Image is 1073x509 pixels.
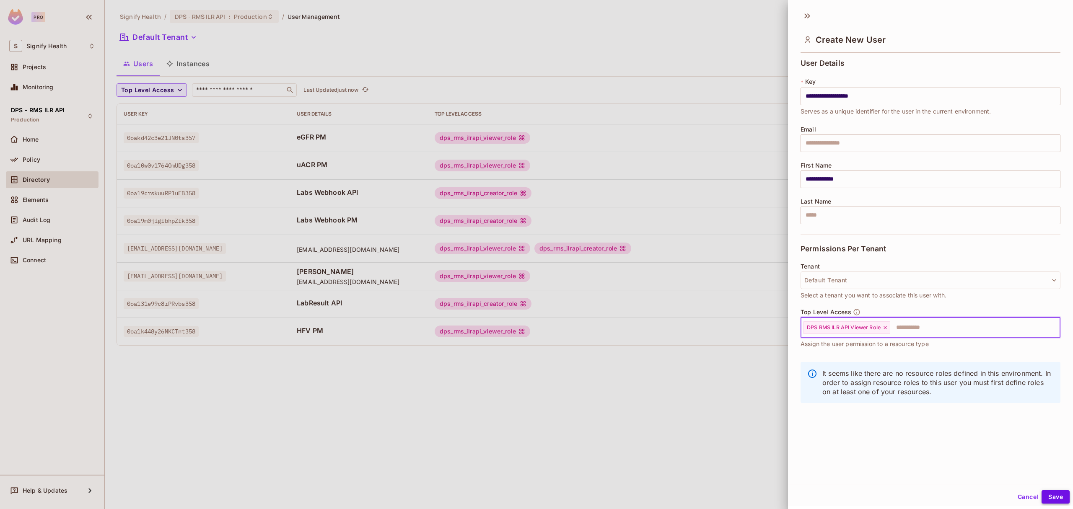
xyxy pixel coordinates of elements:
[822,369,1054,396] p: It seems like there are no resource roles defined in this environment. In order to assign resourc...
[801,107,991,116] span: Serves as a unique identifier for the user in the current environment.
[801,271,1060,289] button: Default Tenant
[801,198,831,205] span: Last Name
[801,162,832,169] span: First Name
[801,126,816,133] span: Email
[801,309,851,315] span: Top Level Access
[803,321,890,334] div: DPS RMS ILR API Viewer Role
[807,324,881,331] span: DPS RMS ILR API Viewer Role
[801,263,820,270] span: Tenant
[801,291,946,300] span: Select a tenant you want to associate this user with.
[1056,326,1057,328] button: Open
[801,339,929,349] span: Assign the user permission to a resource type
[816,35,886,45] span: Create New User
[1014,490,1042,504] button: Cancel
[801,245,886,253] span: Permissions Per Tenant
[1042,490,1070,504] button: Save
[805,78,816,85] span: Key
[801,59,845,67] span: User Details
